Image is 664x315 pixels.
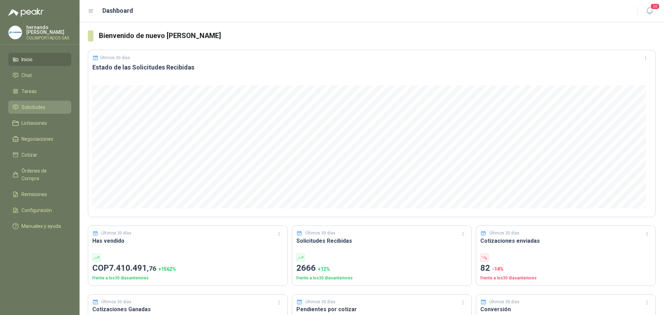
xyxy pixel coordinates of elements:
h3: Conversión [480,305,651,314]
a: Chat [8,69,71,82]
span: + 1562 % [158,266,176,272]
p: 82 [480,262,651,275]
a: Inicio [8,53,71,66]
img: Company Logo [9,26,22,39]
a: Manuales y ayuda [8,220,71,233]
p: Últimos 30 días [101,299,131,305]
img: Logo peakr [8,8,44,17]
span: Cotizar [21,151,37,159]
a: Órdenes de Compra [8,164,71,185]
p: Frente a los 30 días anteriores [92,275,283,281]
a: Configuración [8,204,71,217]
p: COP [92,262,283,275]
p: Últimos 30 días [305,299,335,305]
p: Últimos 30 días [489,230,519,237]
span: + 12 % [318,266,330,272]
a: Solicitudes [8,101,71,114]
span: Licitaciones [21,119,47,127]
p: Últimos 30 días [305,230,335,237]
a: Cotizar [8,148,71,161]
a: Licitaciones [8,117,71,130]
span: Manuales y ayuda [21,222,61,230]
span: Órdenes de Compra [21,167,65,182]
span: Chat [21,72,32,79]
span: Configuración [21,206,52,214]
p: Últimos 30 días [100,55,130,60]
h3: Bienvenido de nuevo [PERSON_NAME] [99,30,656,41]
p: Frente a los 30 días anteriores [296,275,467,281]
span: 7.410.491 [109,263,156,273]
p: Últimos 30 días [489,299,519,305]
span: Negociaciones [21,135,53,143]
span: -14 % [492,266,504,272]
span: Tareas [21,87,37,95]
p: hernando [PERSON_NAME] [26,25,71,35]
h3: Pendientes por cotizar [296,305,467,314]
h1: Dashboard [102,6,133,16]
span: Solicitudes [21,103,45,111]
span: Remisiones [21,191,47,198]
span: ,76 [147,265,156,272]
p: Últimos 30 días [101,230,131,237]
h3: Solicitudes Recibidas [296,237,467,245]
h3: Estado de las Solicitudes Recibidas [92,63,651,72]
h3: Cotizaciones enviadas [480,237,651,245]
a: Remisiones [8,188,71,201]
h3: Cotizaciones Ganadas [92,305,283,314]
a: Tareas [8,85,71,98]
a: Negociaciones [8,132,71,146]
p: 2666 [296,262,467,275]
p: COLIMPORTADOS SAS [26,36,71,40]
h3: Has vendido [92,237,283,245]
button: 20 [643,5,656,17]
span: 20 [650,3,660,10]
p: Frente a los 30 días anteriores [480,275,651,281]
span: Inicio [21,56,33,63]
